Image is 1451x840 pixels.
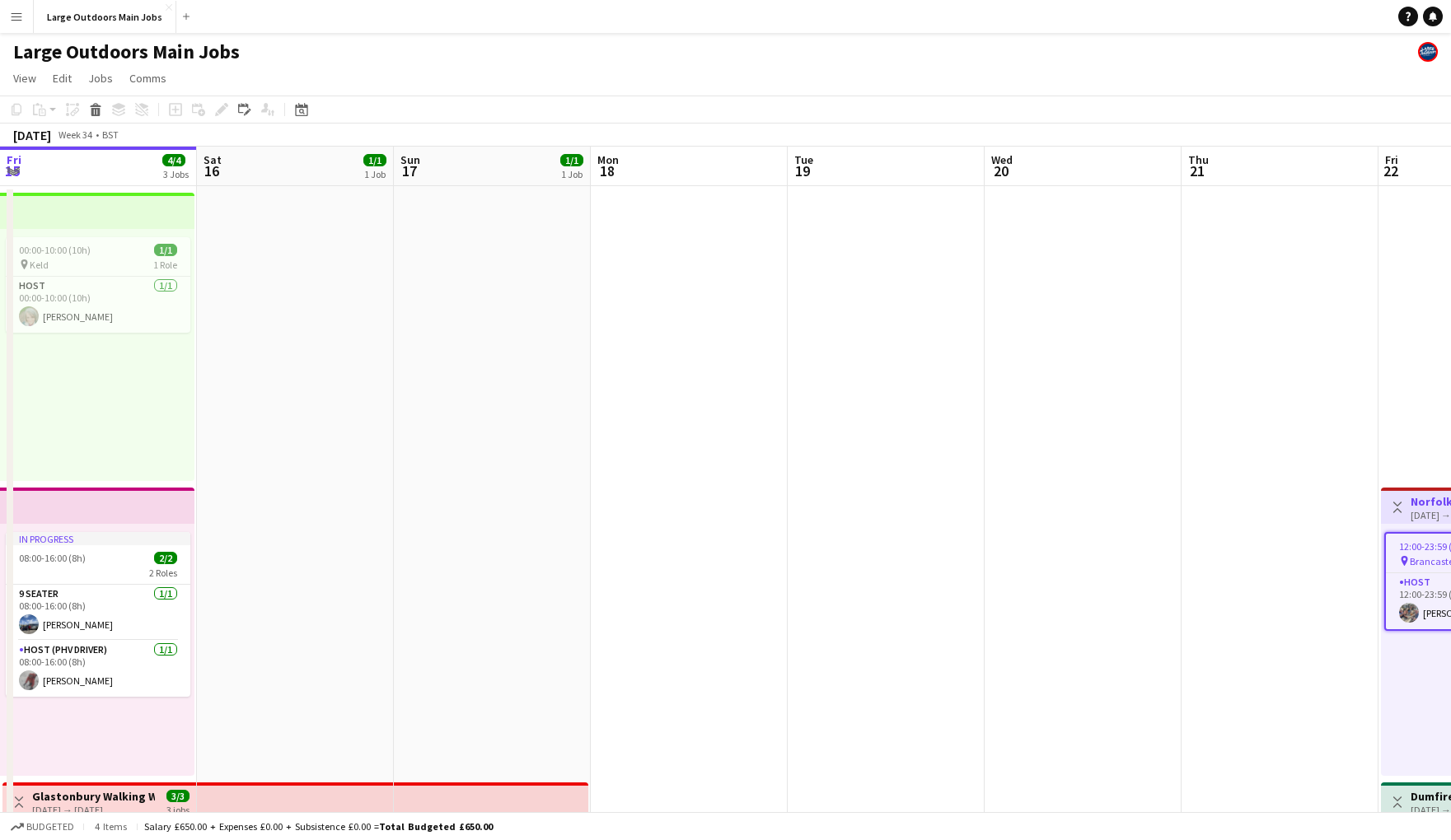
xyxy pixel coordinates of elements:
[7,68,43,89] a: View
[30,259,49,271] span: Keld
[149,567,177,579] span: 2 Roles
[13,40,240,64] h1: Large Outdoors Main Jobs
[154,244,177,256] span: 1/1
[32,804,155,816] div: [DATE] → [DATE]
[1186,161,1209,180] span: 21
[595,161,619,180] span: 18
[129,71,166,86] span: Comms
[123,68,173,89] a: Comms
[6,532,190,545] div: In progress
[6,237,190,333] app-job-card: 00:00-10:00 (10h)1/1 Keld1 RoleHost1/100:00-10:00 (10h)[PERSON_NAME]
[34,1,176,33] button: Large Outdoors Main Jobs
[82,68,119,89] a: Jobs
[1385,152,1398,167] span: Fri
[6,641,190,697] app-card-role: Host (PHV Driver)1/108:00-16:00 (8h)[PERSON_NAME]
[1383,161,1398,180] span: 22
[26,821,74,833] span: Budgeted
[8,818,77,836] button: Budgeted
[379,820,493,833] span: Total Budgeted £650.00
[794,152,813,167] span: Tue
[13,71,36,86] span: View
[560,154,583,166] span: 1/1
[989,161,1013,180] span: 20
[153,259,177,271] span: 1 Role
[364,168,386,180] div: 1 Job
[4,161,21,180] span: 15
[32,789,155,804] h3: Glastonbury Walking Weekend - Explore Myths & Legends
[792,161,813,180] span: 19
[561,168,583,180] div: 1 Job
[166,802,190,816] div: 3 jobs
[19,552,86,564] span: 08:00-16:00 (8h)
[363,154,386,166] span: 1/1
[6,532,190,697] app-job-card: In progress08:00-16:00 (8h)2/22 Roles9 Seater1/108:00-16:00 (8h)[PERSON_NAME]Host (PHV Driver)1/1...
[166,790,190,802] span: 3/3
[597,152,619,167] span: Mon
[91,820,130,833] span: 4 items
[6,277,190,333] app-card-role: Host1/100:00-10:00 (10h)[PERSON_NAME]
[201,161,222,180] span: 16
[13,127,51,143] div: [DATE]
[88,71,113,86] span: Jobs
[54,128,96,141] span: Week 34
[7,152,21,167] span: Fri
[204,152,222,167] span: Sat
[154,552,177,564] span: 2/2
[400,152,420,167] span: Sun
[53,71,72,86] span: Edit
[162,154,185,166] span: 4/4
[163,168,189,180] div: 3 Jobs
[1188,152,1209,167] span: Thu
[19,244,91,256] span: 00:00-10:00 (10h)
[102,128,119,141] div: BST
[46,68,78,89] a: Edit
[144,820,493,833] div: Salary £650.00 + Expenses £0.00 + Subsistence £0.00 =
[991,152,1013,167] span: Wed
[1418,42,1438,62] app-user-avatar: Large Outdoors Office
[6,585,190,641] app-card-role: 9 Seater1/108:00-16:00 (8h)[PERSON_NAME]
[398,161,420,180] span: 17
